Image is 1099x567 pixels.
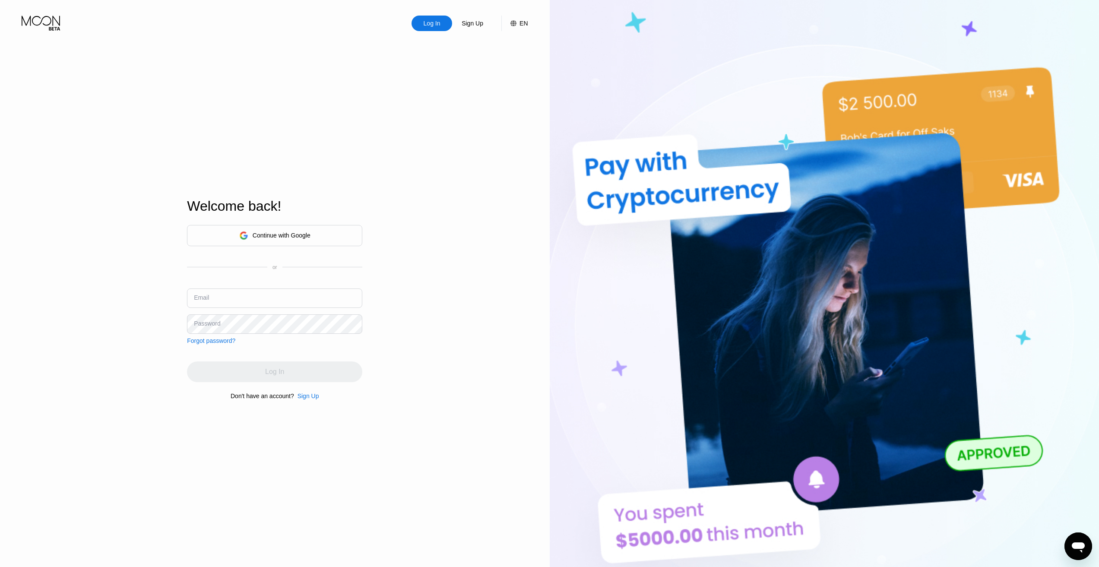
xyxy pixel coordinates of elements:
div: Don't have an account? [231,393,294,399]
div: Log In [423,19,441,28]
div: Log In [412,16,452,31]
div: Password [194,320,220,327]
div: Forgot password? [187,337,235,344]
div: Continue with Google [253,232,310,239]
div: or [272,264,277,270]
div: Sign Up [452,16,493,31]
div: EN [519,20,528,27]
div: Sign Up [294,393,319,399]
iframe: Button to launch messaging window [1064,532,1092,560]
div: Continue with Google [187,225,362,246]
div: EN [501,16,528,31]
div: Email [194,294,209,301]
div: Sign Up [461,19,484,28]
div: Welcome back! [187,198,362,214]
div: Sign Up [298,393,319,399]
